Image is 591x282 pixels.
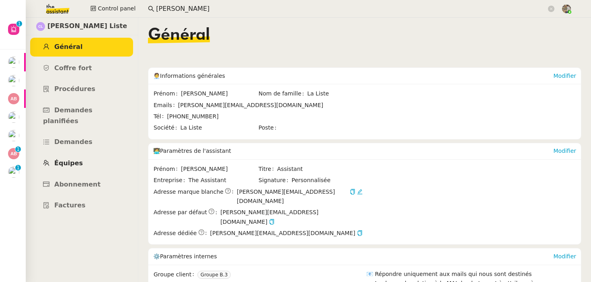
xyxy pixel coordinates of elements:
span: The Assistant [188,176,258,185]
p: 1 [16,165,20,172]
span: Personnalisée [291,176,330,185]
span: Emails [154,101,178,110]
div: 🧑‍💼 [153,68,553,84]
span: Factures [54,201,86,209]
span: [PERSON_NAME][EMAIL_ADDRESS][DOMAIN_NAME] [210,229,363,238]
span: Entreprise [154,176,188,185]
span: Paramètres de l'assistant [160,148,231,154]
p: 1 [18,21,21,28]
nz-badge-sup: 1 [15,165,21,170]
span: Poste [259,123,280,132]
div: 📧 Répondre uniquement aux mails qui nous sont destinés [366,270,576,279]
span: Demandes planifiées [43,106,92,125]
span: Adresse dédiée [154,229,197,238]
nz-badge-sup: 1 [16,21,22,26]
span: [PERSON_NAME] Liste [47,21,127,32]
nz-badge-sup: 1 [15,146,21,152]
span: Prénom [154,89,181,98]
span: Informations générales [160,73,225,79]
img: users%2FHIWaaSoTa5U8ssS5t403NQMyZZE3%2Favatar%2Fa4be050e-05fa-4f28-bbe7-e7e8e4788720 [8,57,19,68]
p: 1 [16,146,20,154]
a: Demandes [30,133,133,152]
span: Procédures [54,85,95,93]
span: [PERSON_NAME] [181,89,258,98]
span: Prénom [154,164,181,174]
span: [PERSON_NAME] [181,164,258,174]
a: Général [30,38,133,57]
span: Tél [154,112,167,121]
span: Signature [259,176,291,185]
img: svg [36,22,45,31]
span: [PERSON_NAME][EMAIL_ADDRESS][DOMAIN_NAME] [178,102,323,108]
button: Control panel [86,3,140,14]
a: Coffre fort [30,59,133,78]
nz-tag: Groupe B.3 [197,271,231,279]
span: Nom de famille [259,89,307,98]
span: Demandes [54,138,92,146]
a: Demandes planifiées [30,101,133,130]
span: Paramètres internes [160,253,217,260]
img: users%2FHIWaaSoTa5U8ssS5t403NQMyZZE3%2Favatar%2Fa4be050e-05fa-4f28-bbe7-e7e8e4788720 [8,112,19,123]
span: [PHONE_NUMBER] [167,113,218,120]
input: Rechercher [156,4,546,14]
div: 🧑‍💻 [153,143,553,159]
img: users%2FAXgjBsdPtrYuxuZvIJjRexEdqnq2%2Favatar%2F1599931753966.jpeg [8,75,19,86]
span: Control panel [98,4,135,13]
span: Société [154,123,180,132]
span: Général [148,27,210,43]
span: [PERSON_NAME][EMAIL_ADDRESS][DOMAIN_NAME] [220,208,363,227]
img: svg [8,93,19,104]
span: La Liste [180,123,258,132]
span: Assistant [277,164,363,174]
a: Procédures [30,80,133,99]
a: Modifier [553,148,576,154]
span: Groupe client [154,270,197,279]
span: Général [54,43,82,51]
a: Modifier [553,253,576,260]
a: Équipes [30,154,133,173]
span: Abonnement [54,181,101,188]
a: Modifier [553,73,576,79]
img: svg [8,148,19,159]
span: Adresse marque blanche [154,187,224,197]
span: Coffre fort [54,64,92,72]
a: Abonnement [30,175,133,194]
span: [PERSON_NAME][EMAIL_ADDRESS][DOMAIN_NAME] [237,187,348,206]
span: Adresse par défaut [154,208,207,217]
img: users%2FHIWaaSoTa5U8ssS5t403NQMyZZE3%2Favatar%2Fa4be050e-05fa-4f28-bbe7-e7e8e4788720 [8,130,19,141]
span: Équipes [54,159,83,167]
span: Titre [259,164,277,174]
span: La Liste [307,89,363,98]
div: ⚙️ [153,248,553,264]
img: 388bd129-7e3b-4cb1-84b4-92a3d763e9b7 [562,4,571,13]
img: users%2FHIWaaSoTa5U8ssS5t403NQMyZZE3%2Favatar%2Fa4be050e-05fa-4f28-bbe7-e7e8e4788720 [8,166,19,178]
